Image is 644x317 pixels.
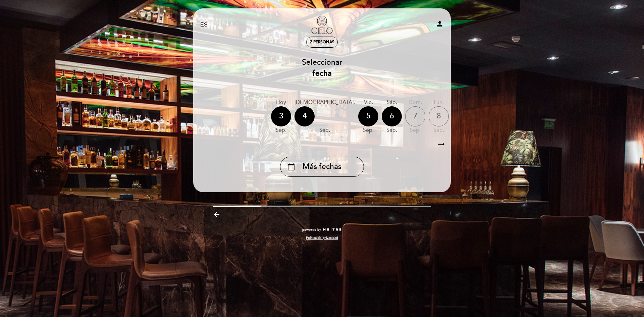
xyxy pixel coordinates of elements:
div: sáb. [382,99,402,106]
div: vie. [358,99,378,106]
div: 5 [358,106,378,126]
span: Más fechas [303,161,341,172]
a: Bar Cielo - [GEOGRAPHIC_DATA] [280,16,364,34]
div: sep. [429,126,449,134]
i: person [436,20,444,28]
div: 7 [405,106,425,126]
span: 2 personas [310,40,334,45]
div: sep. [405,126,425,134]
i: arrow_right_alt [436,137,446,152]
button: person [436,20,444,30]
i: arrow_backward [213,210,221,218]
img: MEITRE [323,228,342,231]
b: fecha [313,69,332,78]
i: calendar_today [287,161,295,172]
div: sep. [271,126,291,134]
span: powered by [302,227,321,232]
div: 8 [429,106,449,126]
div: sep. [294,126,355,134]
div: lun. [429,99,449,106]
a: Política de privacidad [306,235,338,240]
div: Hoy [271,99,291,106]
div: Seleccionar [193,57,451,79]
div: 6 [382,106,402,126]
div: sep. [382,126,402,134]
div: [DEMOGRAPHIC_DATA]. [294,99,355,106]
a: powered by [302,227,342,232]
div: 3 [271,106,291,126]
div: dom. [405,99,425,106]
div: 4 [294,106,315,126]
div: sep. [358,126,378,134]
